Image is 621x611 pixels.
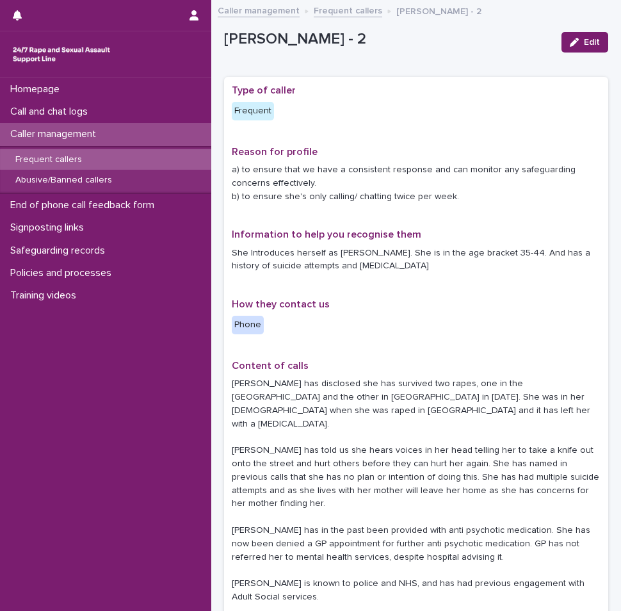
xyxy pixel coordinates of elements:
[5,267,122,279] p: Policies and processes
[232,163,601,203] p: a) to ensure that we have a consistent response and can monitor any safeguarding concerns effecti...
[232,247,601,273] p: She Introduces herself as [PERSON_NAME]. She is in the age bracket 35-44. And has a history of su...
[5,106,98,118] p: Call and chat logs
[5,222,94,234] p: Signposting links
[5,154,92,165] p: Frequent callers
[10,42,113,67] img: rhQMoQhaT3yELyF149Cw
[5,175,122,186] p: Abusive/Banned callers
[5,199,165,211] p: End of phone call feedback form
[584,38,600,47] span: Edit
[5,289,86,302] p: Training videos
[232,102,274,120] div: Frequent
[232,85,296,95] span: Type of caller
[232,147,318,157] span: Reason for profile
[5,83,70,95] p: Homepage
[232,316,264,334] div: Phone
[232,299,330,309] span: How they contact us
[561,32,608,53] button: Edit
[218,3,300,17] a: Caller management
[232,229,421,240] span: Information to help you recognise them
[224,30,551,49] p: [PERSON_NAME] - 2
[314,3,382,17] a: Frequent callers
[5,128,106,140] p: Caller management
[5,245,115,257] p: Safeguarding records
[232,361,309,371] span: Content of calls
[396,3,481,17] p: [PERSON_NAME] - 2
[232,377,601,604] p: [PERSON_NAME] has disclosed she has survived two rapes, one in the [GEOGRAPHIC_DATA] and the othe...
